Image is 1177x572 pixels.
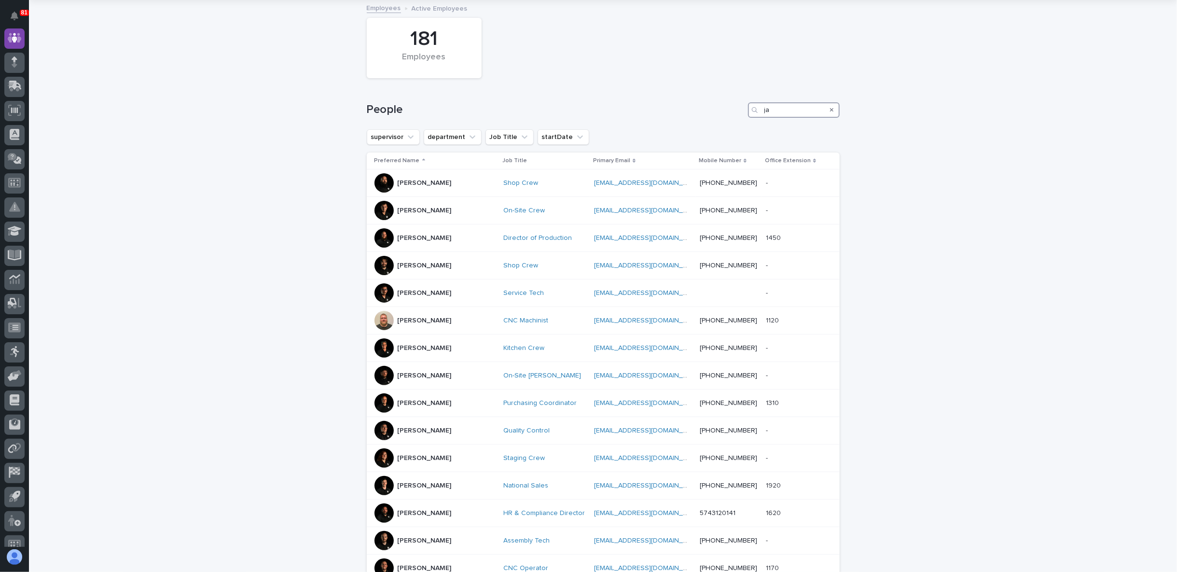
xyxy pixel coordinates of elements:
a: [EMAIL_ADDRESS][DOMAIN_NAME] [594,180,703,186]
p: Office Extension [765,155,811,166]
a: [EMAIL_ADDRESS][DOMAIN_NAME] [594,262,703,269]
tr: [PERSON_NAME]National Sales [EMAIL_ADDRESS][DOMAIN_NAME] [PHONE_NUMBER]19201920 [367,472,840,500]
a: HR & Compliance Director [503,509,585,517]
a: [PHONE_NUMBER] [700,207,757,214]
button: startDate [538,129,589,145]
a: Director of Production [503,234,572,242]
p: [PERSON_NAME] [398,537,452,545]
a: [EMAIL_ADDRESS][DOMAIN_NAME] [594,372,703,379]
a: [EMAIL_ADDRESS][DOMAIN_NAME] [594,510,703,516]
a: [PHONE_NUMBER] [700,455,757,461]
a: [EMAIL_ADDRESS][DOMAIN_NAME] [594,427,703,434]
a: [PHONE_NUMBER] [700,345,757,351]
p: [PERSON_NAME] [398,317,452,325]
a: [PHONE_NUMBER] [700,565,757,572]
p: - [766,342,770,352]
a: 5743120141 [700,510,735,516]
button: Notifications [4,6,25,26]
a: [PHONE_NUMBER] [700,427,757,434]
a: [EMAIL_ADDRESS][DOMAIN_NAME] [594,345,703,351]
p: 1920 [766,480,783,490]
a: [PHONE_NUMBER] [700,180,757,186]
div: 181 [383,27,465,51]
a: [EMAIL_ADDRESS][DOMAIN_NAME] [594,400,703,406]
a: CNC Machinist [503,317,548,325]
input: Search [748,102,840,118]
tr: [PERSON_NAME]Director of Production [EMAIL_ADDRESS][DOMAIN_NAME] [PHONE_NUMBER]14501450 [367,224,840,252]
button: department [424,129,482,145]
p: - [766,177,770,187]
a: [EMAIL_ADDRESS][DOMAIN_NAME] [594,290,703,296]
p: - [766,370,770,380]
tr: [PERSON_NAME]Shop Crew [EMAIL_ADDRESS][DOMAIN_NAME] [PHONE_NUMBER]-- [367,252,840,279]
tr: [PERSON_NAME]Service Tech [EMAIL_ADDRESS][DOMAIN_NAME] -- [367,279,840,307]
p: - [766,535,770,545]
p: - [766,260,770,270]
p: - [766,287,770,297]
p: [PERSON_NAME] [398,344,452,352]
a: Shop Crew [503,262,538,270]
button: supervisor [367,129,420,145]
a: Employees [367,2,401,13]
a: Staging Crew [503,454,545,462]
a: [EMAIL_ADDRESS][DOMAIN_NAME] [594,565,703,572]
p: [PERSON_NAME] [398,207,452,215]
a: [EMAIL_ADDRESS][DOMAIN_NAME] [594,482,703,489]
tr: [PERSON_NAME]HR & Compliance Director [EMAIL_ADDRESS][DOMAIN_NAME] 574312014116201620 [367,500,840,527]
a: Service Tech [503,289,544,297]
p: Active Employees [412,2,468,13]
tr: [PERSON_NAME]Assembly Tech [EMAIL_ADDRESS][DOMAIN_NAME] [PHONE_NUMBER]-- [367,527,840,555]
p: [PERSON_NAME] [398,482,452,490]
p: - [766,205,770,215]
tr: [PERSON_NAME]Quality Control [EMAIL_ADDRESS][DOMAIN_NAME] [PHONE_NUMBER]-- [367,417,840,445]
p: [PERSON_NAME] [398,399,452,407]
tr: [PERSON_NAME]Staging Crew [EMAIL_ADDRESS][DOMAIN_NAME] [PHONE_NUMBER]-- [367,445,840,472]
p: 1120 [766,315,781,325]
p: 81 [21,9,28,16]
p: [PERSON_NAME] [398,427,452,435]
p: [PERSON_NAME] [398,234,452,242]
a: [PHONE_NUMBER] [700,482,757,489]
p: [PERSON_NAME] [398,372,452,380]
p: Job Title [502,155,527,166]
a: [PHONE_NUMBER] [700,537,757,544]
p: - [766,452,770,462]
button: users-avatar [4,547,25,567]
p: Mobile Number [699,155,741,166]
p: [PERSON_NAME] [398,262,452,270]
tr: [PERSON_NAME]CNC Machinist [EMAIL_ADDRESS][DOMAIN_NAME] [PHONE_NUMBER]11201120 [367,307,840,335]
a: Assembly Tech [503,537,550,545]
p: [PERSON_NAME] [398,179,452,187]
p: 1620 [766,507,783,517]
tr: [PERSON_NAME]Purchasing Coordinator [EMAIL_ADDRESS][DOMAIN_NAME] [PHONE_NUMBER]13101310 [367,390,840,417]
a: [PHONE_NUMBER] [700,235,757,241]
a: Kitchen Crew [503,344,544,352]
a: Quality Control [503,427,550,435]
a: [EMAIL_ADDRESS][DOMAIN_NAME] [594,235,703,241]
a: [EMAIL_ADDRESS][DOMAIN_NAME] [594,207,703,214]
tr: [PERSON_NAME]On-Site [PERSON_NAME] [EMAIL_ADDRESS][DOMAIN_NAME] [PHONE_NUMBER]-- [367,362,840,390]
tr: [PERSON_NAME]Shop Crew [EMAIL_ADDRESS][DOMAIN_NAME] [PHONE_NUMBER]-- [367,169,840,197]
div: Notifications81 [12,12,25,27]
a: [PHONE_NUMBER] [700,400,757,406]
a: [PHONE_NUMBER] [700,372,757,379]
h1: People [367,103,744,117]
a: Purchasing Coordinator [503,399,577,407]
tr: [PERSON_NAME]Kitchen Crew [EMAIL_ADDRESS][DOMAIN_NAME] [PHONE_NUMBER]-- [367,335,840,362]
a: [EMAIL_ADDRESS][DOMAIN_NAME] [594,317,703,324]
a: [EMAIL_ADDRESS][DOMAIN_NAME] [594,537,703,544]
p: Primary Email [593,155,630,166]
p: [PERSON_NAME] [398,289,452,297]
button: Job Title [485,129,534,145]
a: [PHONE_NUMBER] [700,317,757,324]
div: Employees [383,52,465,72]
a: On-Site [PERSON_NAME] [503,372,581,380]
p: - [766,425,770,435]
a: Shop Crew [503,179,538,187]
p: Preferred Name [374,155,420,166]
a: [PHONE_NUMBER] [700,262,757,269]
p: [PERSON_NAME] [398,454,452,462]
tr: [PERSON_NAME]On-Site Crew [EMAIL_ADDRESS][DOMAIN_NAME] [PHONE_NUMBER]-- [367,197,840,224]
a: National Sales [503,482,548,490]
